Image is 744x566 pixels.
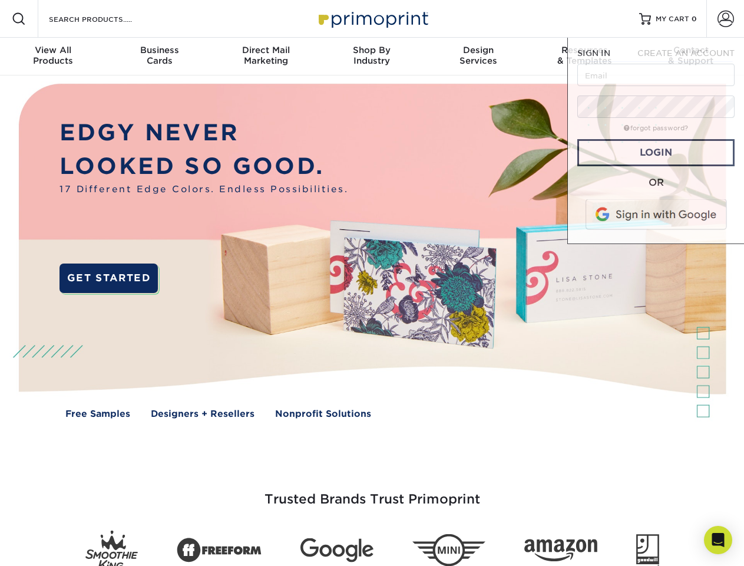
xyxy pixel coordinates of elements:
[300,538,373,562] img: Google
[213,45,319,55] span: Direct Mail
[531,45,637,55] span: Resources
[656,14,689,24] span: MY CART
[319,45,425,66] div: Industry
[704,526,732,554] div: Open Intercom Messenger
[636,534,659,566] img: Goodwill
[637,48,735,58] span: CREATE AN ACCOUNT
[425,38,531,75] a: DesignServices
[319,38,425,75] a: Shop ByIndustry
[425,45,531,55] span: Design
[59,183,348,196] span: 17 Different Edge Colors. Endless Possibilities.
[28,463,717,521] h3: Trusted Brands Trust Primoprint
[531,38,637,75] a: Resources& Templates
[106,38,212,75] a: BusinessCards
[577,139,735,166] a: Login
[425,45,531,66] div: Services
[577,48,610,58] span: SIGN IN
[59,116,348,150] p: EDGY NEVER
[213,38,319,75] a: Direct MailMarketing
[692,15,697,23] span: 0
[106,45,212,66] div: Cards
[319,45,425,55] span: Shop By
[313,6,431,31] img: Primoprint
[151,407,254,421] a: Designers + Resellers
[577,64,735,86] input: Email
[59,150,348,183] p: LOOKED SO GOOD.
[624,124,688,132] a: forgot password?
[531,45,637,66] div: & Templates
[577,176,735,190] div: OR
[524,539,597,562] img: Amazon
[213,45,319,66] div: Marketing
[48,12,163,26] input: SEARCH PRODUCTS.....
[65,407,130,421] a: Free Samples
[59,264,158,293] a: GET STARTED
[275,407,371,421] a: Nonprofit Solutions
[106,45,212,55] span: Business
